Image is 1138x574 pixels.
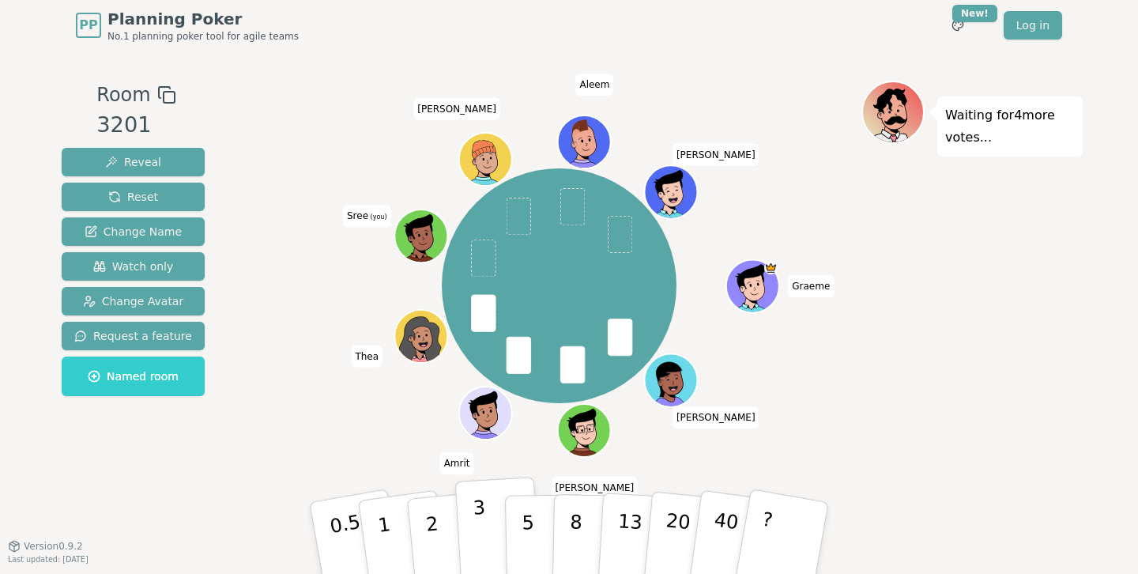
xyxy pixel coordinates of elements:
[88,368,179,384] span: Named room
[552,476,639,498] span: Click to change your name
[62,183,205,211] button: Reset
[107,8,299,30] span: Planning Poker
[368,213,387,221] span: (you)
[440,452,474,474] span: Click to change your name
[24,540,83,553] span: Version 0.9.2
[62,322,205,350] button: Request a feature
[351,345,382,367] span: Click to change your name
[944,11,972,40] button: New!
[673,406,759,429] span: Click to change your name
[105,154,161,170] span: Reveal
[93,259,174,274] span: Watch only
[96,81,150,109] span: Room
[96,109,175,142] div: 3201
[413,97,500,119] span: Click to change your name
[343,205,391,227] span: Click to change your name
[62,148,205,176] button: Reveal
[673,143,759,165] span: Click to change your name
[62,357,205,396] button: Named room
[575,74,613,96] span: Click to change your name
[1004,11,1062,40] a: Log in
[85,224,182,240] span: Change Name
[788,275,834,297] span: Click to change your name
[107,30,299,43] span: No.1 planning poker tool for agile teams
[62,217,205,246] button: Change Name
[79,16,97,35] span: PP
[8,540,83,553] button: Version0.9.2
[945,104,1075,149] p: Waiting for 4 more votes...
[74,328,192,344] span: Request a feature
[62,287,205,315] button: Change Avatar
[952,5,997,22] div: New!
[8,555,89,564] span: Last updated: [DATE]
[76,8,299,43] a: PPPlanning PokerNo.1 planning poker tool for agile teams
[765,261,778,274] span: Graeme is the host
[108,189,158,205] span: Reset
[83,293,184,309] span: Change Avatar
[62,252,205,281] button: Watch only
[397,211,447,261] button: Click to change your avatar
